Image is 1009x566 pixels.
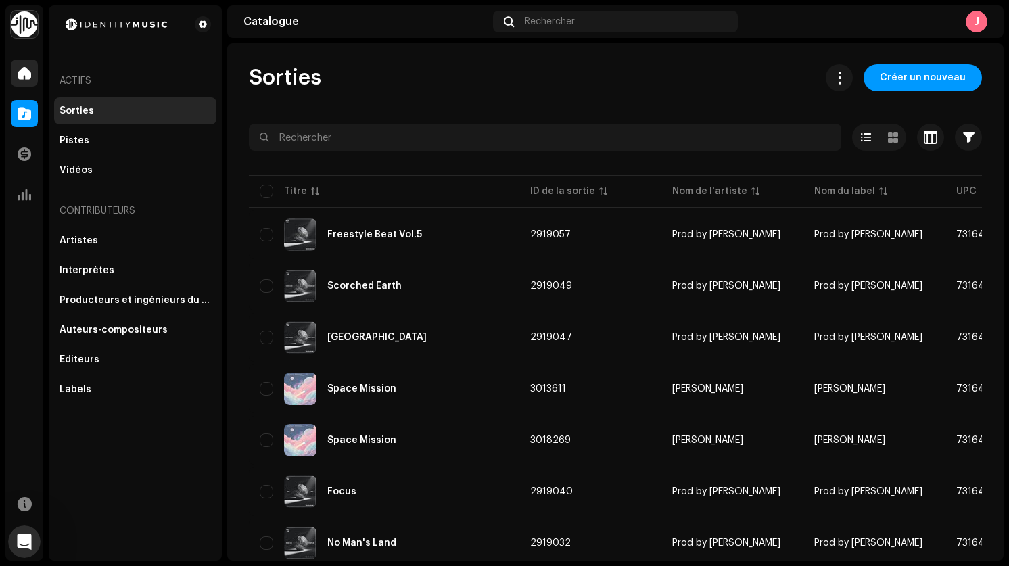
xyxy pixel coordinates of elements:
[814,230,922,239] span: Prod by Ezor
[20,338,251,365] button: Trouver une réponse
[284,527,316,559] img: 093d8bb5-265c-4b4b-9f21-69d2bc7d67ab
[60,354,99,365] div: Éditeurs
[530,333,572,342] span: 2919047
[672,435,793,445] span: Ezor Jz
[672,185,747,198] div: Nom de l'artiste
[145,22,172,49] img: Profile image for Ben
[327,281,402,291] div: Scorched Earth
[54,376,216,403] re-m-nav-item: Labels
[284,218,316,251] img: bffc10c4-08da-497c-9d54-fa4a4bf758c3
[864,64,982,91] button: Créer un nouveau
[27,31,118,41] img: logo
[814,384,885,394] span: Ezor Jz
[54,65,216,97] re-a-nav-header: Actifs
[54,227,216,254] re-m-nav-item: Artistes
[814,281,922,291] span: Prod by Ezor
[284,270,316,302] img: 6e401878-957a-4155-87bc-804d1f8fbc47
[814,333,922,342] span: Prod by Ezor
[672,281,780,291] div: Prod by [PERSON_NAME]
[672,487,780,496] div: Prod by [PERSON_NAME]
[27,96,243,119] p: [PERSON_NAME] 👋
[525,16,575,27] span: Rechercher
[672,384,743,394] div: [PERSON_NAME]
[672,487,793,496] span: Prod by Ezor
[814,435,885,445] span: Ezor Jz
[814,538,922,548] span: Prod by Ezor
[243,16,488,27] div: Catalogue
[530,230,571,239] span: 2919057
[28,345,138,359] span: Trouver une réponse
[54,346,216,373] re-m-nav-item: Éditeurs
[14,182,257,253] div: Message récentProfile image for JessicaThank you very much <3[PERSON_NAME]•À l’instant
[966,11,987,32] div: J
[60,135,89,146] div: Pistes
[672,333,793,342] span: Prod by Ezor
[8,525,41,558] iframe: Intercom live chat
[530,185,595,198] div: ID de la sortie
[60,214,180,225] span: Thank you very much <3
[54,316,216,344] re-m-nav-item: Auteurs-compositeurs
[327,384,396,394] div: Space Mission
[28,193,243,208] div: Message récent
[28,214,55,241] img: Profile image for Jessica
[814,487,922,496] span: Prod by Ezor
[28,376,227,390] div: Editorial Playlist Pitching
[54,195,216,227] re-a-nav-header: Contributeurs
[880,64,966,91] span: Créer un nouveau
[54,257,216,284] re-m-nav-item: Interprètes
[530,487,573,496] span: 2919040
[196,22,223,49] img: Profile image for Ted
[28,285,226,314] div: Nous répondons généralement en moins de 4 minutes
[233,22,257,46] div: Fermer
[60,295,211,306] div: Producteurs et ingénieurs du son
[672,435,743,445] div: [PERSON_NAME]
[170,22,197,49] img: Profile image for Jessica
[284,475,316,508] img: 012455dd-0314-4ff5-aec3-5b17e77a23e3
[60,265,114,276] div: Interprètes
[672,538,793,548] span: Prod by Ezor
[284,373,316,405] img: fb98781b-1ea4-43af-8e22-042a8132f16e
[54,97,216,124] re-m-nav-item: Sorties
[215,456,236,465] span: Aide
[672,384,793,394] span: Ezor Jz
[530,281,572,291] span: 2919049
[284,321,316,354] img: ffc15a42-1d40-4e91-8d1f-19664b99a0fd
[530,384,566,394] span: 3013611
[249,64,321,91] span: Sorties
[249,124,841,151] input: Rechercher
[672,281,793,291] span: Prod by Ezor
[530,538,571,548] span: 2919032
[14,260,257,325] div: Envoyez-nous un messageNous répondons généralement en moins de 4 minutes
[60,165,93,176] div: Vidéos
[672,230,780,239] div: Prod by [PERSON_NAME]
[327,230,422,239] div: Freestyle Beat Vol.5
[54,287,216,314] re-m-nav-item: Producteurs et ingénieurs du son
[60,16,173,32] img: 2d8271db-5505-4223-b535-acbbe3973654
[672,230,793,239] span: Prod by Ezor
[60,235,98,246] div: Artistes
[284,424,316,456] img: 4569bf95-babf-467b-862b-e9cc458bac46
[90,422,180,476] button: Conversations
[28,401,227,415] div: When & How Do I Get Paid For My Music?
[327,435,396,445] div: Space Mission
[101,456,169,465] span: Conversations
[814,185,875,198] div: Nom du label
[530,435,571,445] span: 3018269
[54,157,216,184] re-m-nav-item: Vidéos
[327,333,427,342] div: Ennemy Territory
[284,185,307,198] div: Titre
[27,119,243,165] p: Comment pouvons-nous vous aider ?
[60,325,168,335] div: Auteurs-compositeurs
[141,227,195,241] div: • À l’instant
[672,333,780,342] div: Prod by [PERSON_NAME]
[181,422,271,476] button: Aide
[327,487,356,496] div: Focus
[60,384,91,395] div: Labels
[14,202,256,252] div: Profile image for JessicaThank you very much <3[PERSON_NAME]•À l’instant
[11,11,38,38] img: 0f74c21f-6d1c-4dbc-9196-dbddad53419e
[672,538,780,548] div: Prod by [PERSON_NAME]
[54,127,216,154] re-m-nav-item: Pistes
[327,538,396,548] div: No Man's Land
